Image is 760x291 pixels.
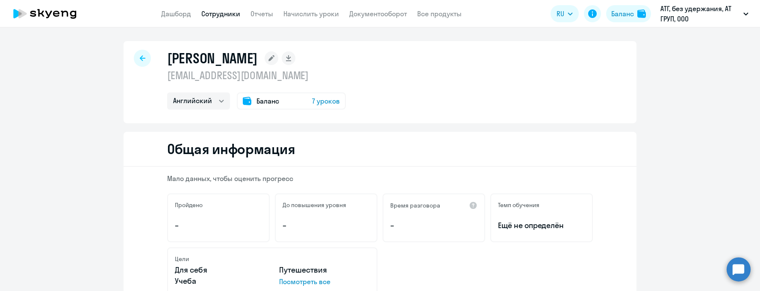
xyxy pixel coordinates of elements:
h1: [PERSON_NAME] [167,50,258,67]
span: Ещё не определён [498,220,585,231]
a: Дашборд [161,9,191,18]
img: balance [637,9,646,18]
span: RU [557,9,564,19]
h2: Общая информация [167,140,295,157]
button: RU [551,5,579,22]
a: Сотрудники [201,9,240,18]
p: Для себя [175,264,265,276]
p: Мало данных, чтобы оценить прогресс [167,174,593,183]
button: Балансbalance [606,5,651,22]
span: 7 уроков [312,96,340,106]
h5: До повышения уровня [283,201,346,209]
a: Документооборот [349,9,407,18]
p: Посмотреть все [279,276,370,287]
p: – [390,220,477,231]
a: Все продукты [417,9,462,18]
span: Баланс [256,96,279,106]
a: Начислить уроки [283,9,339,18]
h5: Темп обучения [498,201,539,209]
p: – [283,220,370,231]
h5: Время разговора [390,202,440,209]
p: Путешествия [279,264,370,276]
a: Отчеты [250,9,273,18]
h5: Пройдено [175,201,203,209]
div: Баланс [611,9,634,19]
p: АТГ, без удержания, АТ ГРУП, ООО [660,3,740,24]
button: АТГ, без удержания, АТ ГРУП, ООО [656,3,753,24]
p: Учеба [175,276,265,287]
p: – [175,220,262,231]
p: [EMAIL_ADDRESS][DOMAIN_NAME] [167,68,346,82]
h5: Цели [175,255,189,263]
